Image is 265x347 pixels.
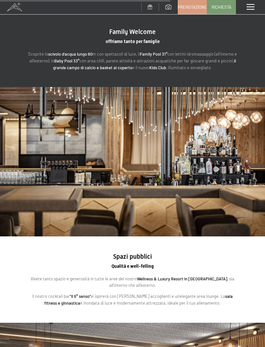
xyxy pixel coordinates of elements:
strong: il grande campo di calcio e basket al coperto [53,58,236,70]
a: Prenotazione [178,0,207,14]
strong: Kids Club [149,65,166,70]
span: Prenotazione [178,4,207,10]
a: Richiesta [207,0,236,14]
span: Richiesta [212,4,231,10]
strong: Family Pool 31° [140,51,167,57]
strong: "il 6° senso" [70,294,91,299]
span: Family Welcome [109,28,156,36]
strong: Wellness & Luxury Resort in [GEOGRAPHIC_DATA] [137,276,227,281]
span: offriamo tanto per famiglie [106,39,160,44]
p: Scoprite lo m con spettacoli di luce, il con lettini idromassaggio (all'interno e all'esterno), l... [26,51,239,71]
span: Spazi pubblici [113,253,152,260]
p: Vivete tanto spazio e generosità in tutte le aree del nostro , sia all'interno che all'esterno. [26,276,239,289]
strong: scivolo d'acqua lungo 60 [48,51,92,57]
strong: Baby Pool 33° [54,58,79,63]
p: Il nostro cocktail bar vi ispirerà con [PERSON_NAME] accoglienti e un'elegante area lounge. La è ... [26,293,239,307]
span: Qualità e well-felling [111,264,154,269]
strong: sala fitness e ginnastica [44,294,233,306]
